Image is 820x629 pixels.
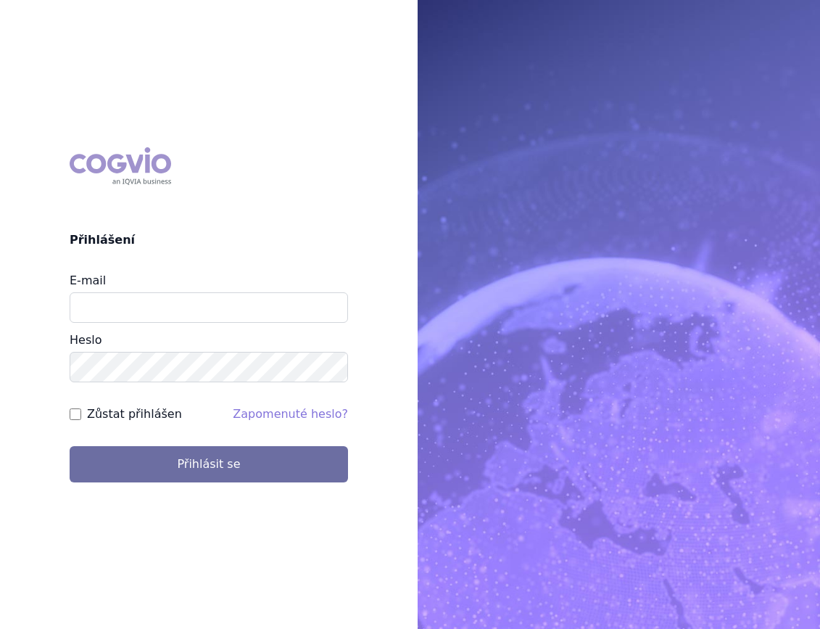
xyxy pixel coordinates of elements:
[70,333,102,347] label: Heslo
[87,406,182,423] label: Zůstat přihlášen
[70,231,348,249] h2: Přihlášení
[70,147,171,185] div: COGVIO
[70,274,106,287] label: E-mail
[233,407,348,421] a: Zapomenuté heslo?
[70,446,348,482] button: Přihlásit se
